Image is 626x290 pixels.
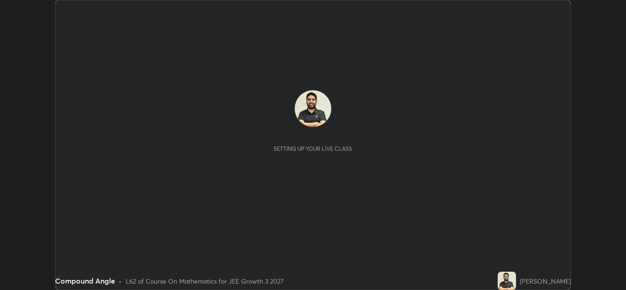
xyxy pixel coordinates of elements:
[295,90,331,127] img: d9cff753008c4d4b94e8f9a48afdbfb4.jpg
[55,275,115,286] div: Compound Angle
[119,276,122,286] div: •
[126,276,284,286] div: L62 of Course On Mathematics for JEE Growth 3 2027
[274,145,352,152] div: Setting up your live class
[498,272,516,290] img: d9cff753008c4d4b94e8f9a48afdbfb4.jpg
[520,276,571,286] div: [PERSON_NAME]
